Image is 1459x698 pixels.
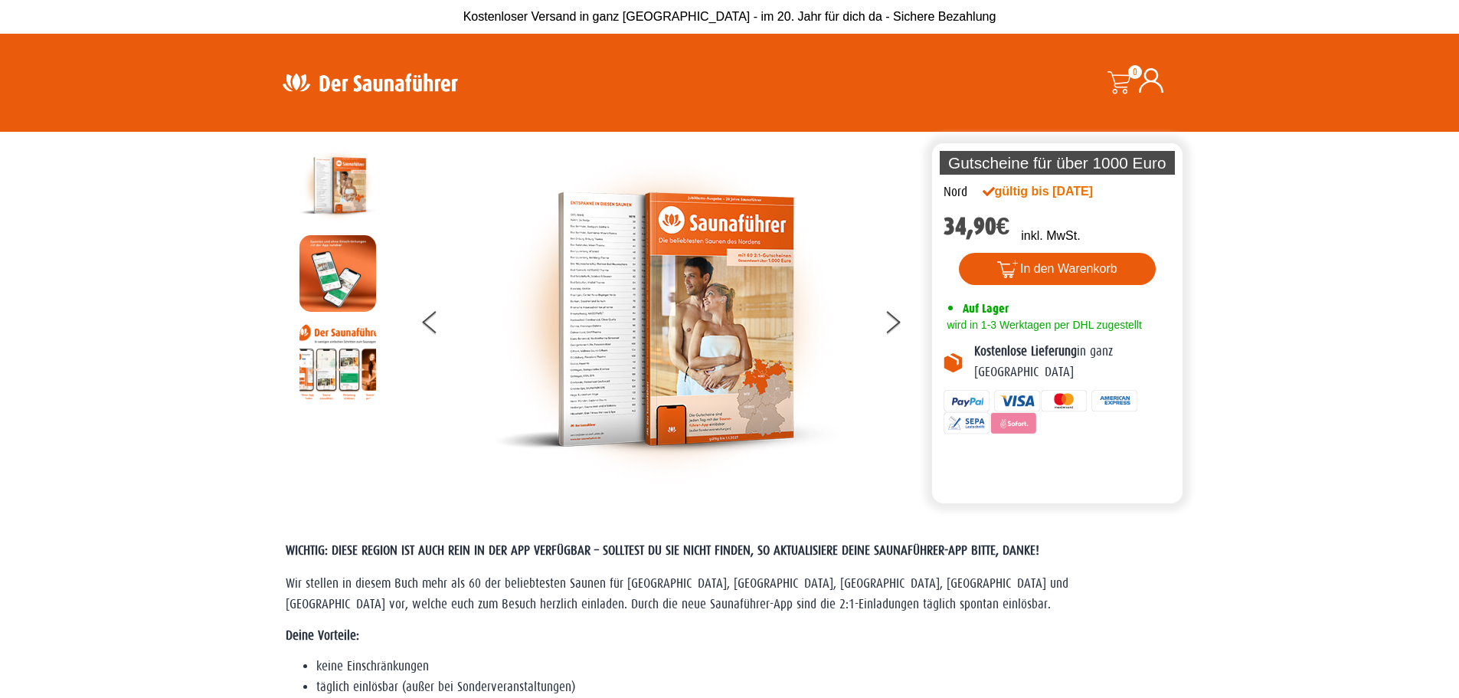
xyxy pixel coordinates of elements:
[944,212,1010,241] bdi: 34,90
[299,147,376,224] img: der-saunafuehrer-2025-nord
[494,147,839,492] img: der-saunafuehrer-2025-nord
[1021,227,1080,245] p: inkl. MwSt.
[974,342,1172,382] p: in ganz [GEOGRAPHIC_DATA]
[944,319,1142,331] span: wird in 1-3 Werktagen per DHL zugestellt
[463,10,996,23] span: Kostenloser Versand in ganz [GEOGRAPHIC_DATA] - im 20. Jahr für dich da - Sichere Bezahlung
[1128,65,1142,79] span: 0
[299,323,376,400] img: Anleitung7tn
[299,235,376,312] img: MOCKUP-iPhone_regional
[974,344,1077,359] b: Kostenlose Lieferung
[316,677,1174,697] li: täglich einlösbar (außer bei Sonderveranstaltungen)
[983,182,1127,201] div: gültig bis [DATE]
[286,628,359,643] strong: Deine Vorteile:
[286,576,1068,611] span: Wir stellen in diesem Buch mehr als 60 der beliebtesten Saunen für [GEOGRAPHIC_DATA], [GEOGRAPHIC...
[963,301,1009,316] span: Auf Lager
[940,151,1176,175] p: Gutscheine für über 1000 Euro
[286,543,1039,558] span: WICHTIG: DIESE REGION IST AUCH REIN IN DER APP VERFÜGBAR – SOLLTEST DU SIE NICHT FINDEN, SO AKTUA...
[944,182,967,202] div: Nord
[959,253,1156,285] button: In den Warenkorb
[316,657,1174,677] li: keine Einschränkungen
[996,212,1010,241] span: €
